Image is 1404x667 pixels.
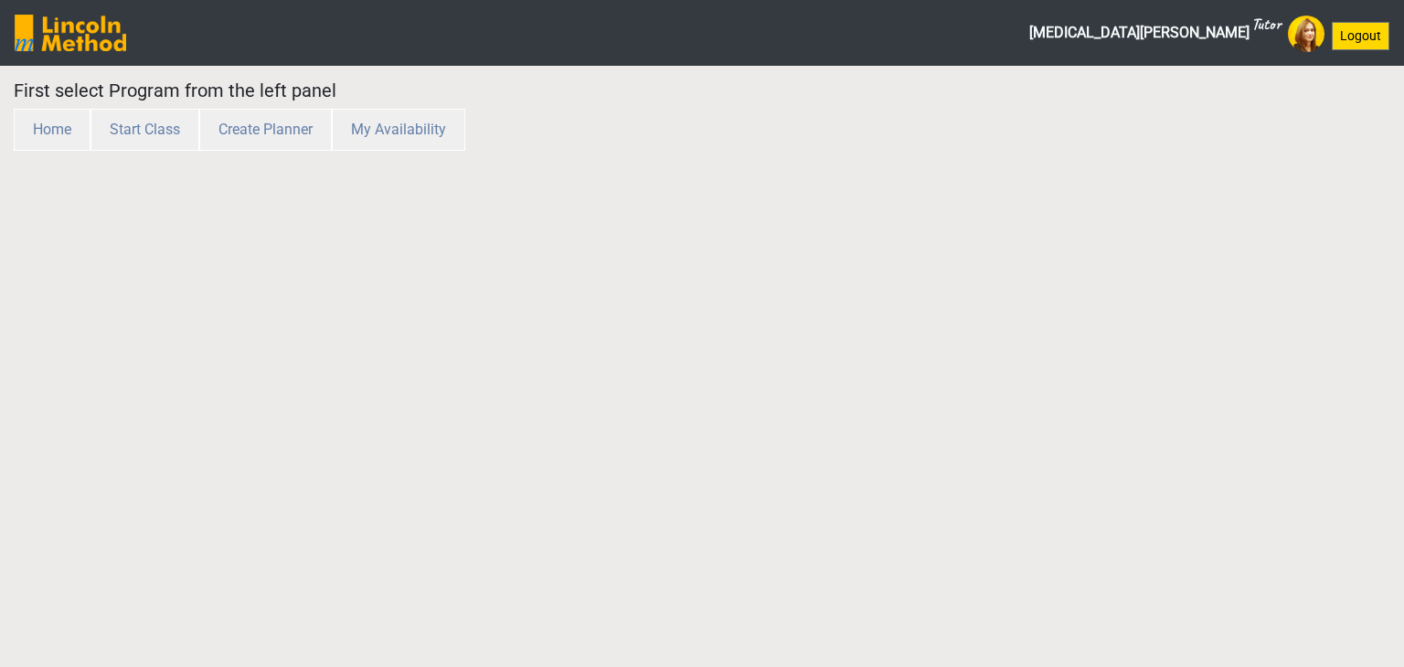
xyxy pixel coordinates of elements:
span: [MEDICAL_DATA][PERSON_NAME] [1029,15,1281,51]
a: Home [14,121,90,138]
button: Create Planner [199,109,332,151]
button: Logout [1332,22,1389,50]
button: Start Class [90,109,199,151]
img: Avatar [1288,16,1324,52]
a: Create Planner [199,121,332,138]
sup: Tutor [1251,14,1281,34]
a: Start Class [90,121,199,138]
a: My Availability [332,121,465,138]
button: Home [14,109,90,151]
button: My Availability [332,109,465,151]
img: SGY6awQAAAABJRU5ErkJggg== [15,15,126,51]
h5: First select Program from the left panel [14,79,1039,101]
